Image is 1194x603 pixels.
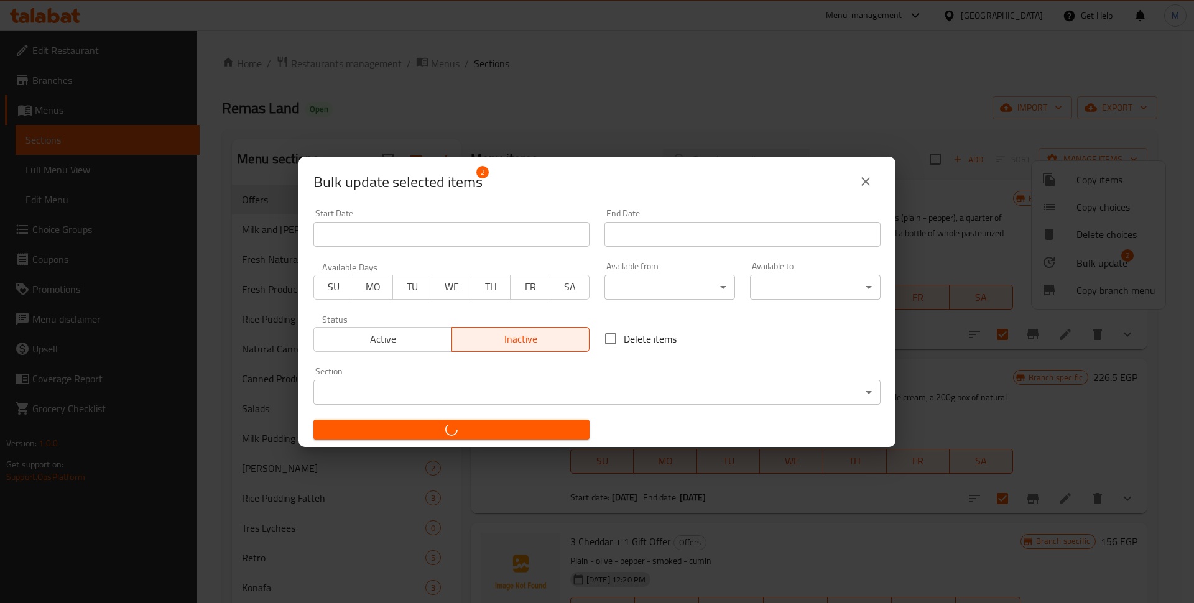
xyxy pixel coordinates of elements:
button: close [851,167,881,196]
button: Active [313,327,452,352]
span: Delete items [624,331,677,346]
button: MO [353,275,392,300]
span: Active [319,330,447,348]
button: TU [392,275,432,300]
button: FR [510,275,550,300]
span: TU [398,278,427,296]
span: Inactive [457,330,585,348]
span: 2 [476,166,489,178]
button: Inactive [451,327,590,352]
span: WE [437,278,466,296]
button: WE [432,275,471,300]
span: Selected items count [313,172,483,192]
span: SU [319,278,348,296]
button: TH [471,275,511,300]
span: FR [516,278,545,296]
span: TH [476,278,506,296]
div: ​ [313,380,881,405]
span: SA [555,278,585,296]
button: SA [550,275,590,300]
div: ​ [750,275,881,300]
span: MO [358,278,387,296]
div: ​ [604,275,735,300]
button: SU [313,275,353,300]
